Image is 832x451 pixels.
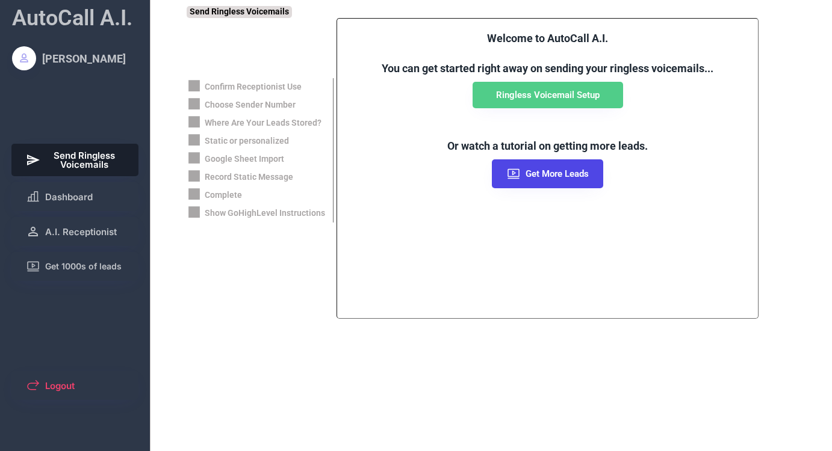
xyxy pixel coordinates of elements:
[12,3,132,33] div: AutoCall A.I.
[205,99,296,111] div: Choose Sender Number
[45,262,122,271] span: Get 1000s of leads
[11,144,139,176] button: Send Ringless Voicemails
[11,217,139,246] button: A.I. Receptionist
[205,153,284,165] div: Google Sheet Import
[447,140,648,152] font: Or watch a tutorial on getting more leads.
[45,381,75,390] span: Logout
[205,189,242,201] div: Complete
[45,151,125,169] span: Send Ringless Voicemails
[45,227,117,236] span: A.I. Receptionist
[11,371,139,400] button: Logout
[45,192,93,201] span: Dashboard
[187,6,292,18] div: Send Ringless Voicemails
[205,207,325,219] div: Show GoHighLevel Instructions
[473,82,623,108] button: Ringless Voicemail Setup
[205,117,321,129] div: Where Are Your Leads Stored?
[11,182,139,211] button: Dashboard
[205,81,302,93] div: Confirm Receptionist Use
[492,159,603,188] button: Get More Leads
[205,171,293,183] div: Record Static Message
[526,170,589,179] span: Get More Leads
[382,32,713,75] font: Welcome to AutoCall A.I. You can get started right away on sending your ringless voicemails...
[11,252,139,281] button: Get 1000s of leads
[42,51,126,66] div: [PERSON_NAME]
[205,135,289,147] div: Static or personalized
